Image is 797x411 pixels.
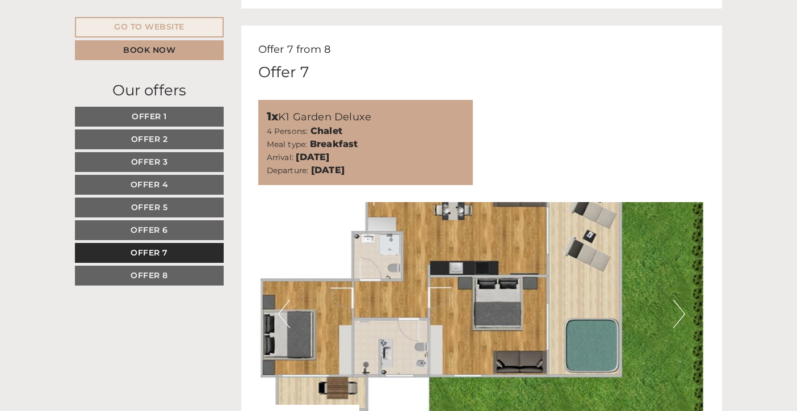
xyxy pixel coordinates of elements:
[267,127,308,136] small: 4 Persons:
[131,134,168,144] span: Offer 2
[131,202,168,212] span: Offer 5
[75,80,224,101] div: Our offers
[258,43,331,56] span: Offer 7 from 8
[311,125,342,136] b: Chalet
[267,110,278,123] b: 1x
[75,40,224,60] a: Book now
[267,140,308,149] small: Meal type:
[311,165,345,175] b: [DATE]
[131,270,168,280] span: Offer 8
[258,62,309,83] div: Offer 7
[131,179,169,190] span: Offer 4
[132,111,167,121] span: Offer 1
[131,225,168,235] span: Offer 6
[267,153,294,162] small: Arrival:
[267,166,309,175] small: Departure:
[131,157,168,167] span: Offer 3
[131,248,168,258] span: Offer 7
[75,17,224,37] a: Go to website
[278,300,290,328] button: Previous
[310,139,358,149] b: Breakfast
[296,152,329,162] b: [DATE]
[267,108,465,125] div: K1 Garden Deluxe
[673,300,685,328] button: Next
